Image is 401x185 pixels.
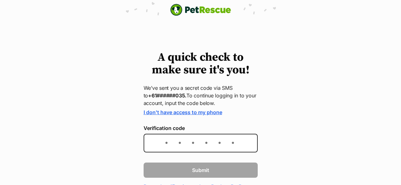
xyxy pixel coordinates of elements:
[170,4,231,16] a: PetRescue
[144,51,258,77] h1: A quick check to make sure it's you!
[144,109,222,115] a: I don't have access to my phone
[170,4,231,16] img: logo-e224e6f780fb5917bec1dbf3a21bbac754714ae5b6737aabdf751b685950b380.svg
[144,163,258,178] button: Submit
[148,92,186,99] strong: +61######035.
[192,166,209,174] span: Submit
[144,125,258,131] label: Verification code
[144,84,258,107] p: We’ve sent you a secret code via SMS to To continue logging in to your account, input the code be...
[144,134,258,152] input: Enter the 6-digit verification code sent to your device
